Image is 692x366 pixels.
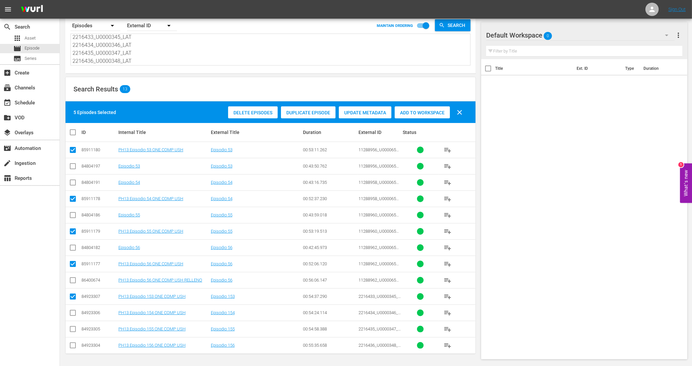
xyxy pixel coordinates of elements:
[444,211,452,219] span: playlist_add
[73,109,116,116] div: 5 Episodes Selected
[440,256,456,272] button: playlist_add
[444,162,452,170] span: playlist_add
[25,45,40,52] span: Episode
[678,162,684,167] div: 1
[440,142,456,158] button: playlist_add
[3,144,11,152] span: Automation
[358,164,400,174] span: 11288956_U0000656_LAT_v2
[211,343,235,348] a: Episodio 156
[211,180,232,185] a: Episodio 54
[3,114,11,122] span: VOD
[395,106,450,118] button: Add to Workspace
[444,276,452,284] span: playlist_add
[118,130,209,135] div: Internal Title
[303,245,356,250] div: 00:42:45.973
[377,24,413,28] p: MAINTAIN ORDERING
[81,180,116,185] div: 84804191
[81,130,116,135] div: ID
[440,158,456,174] button: playlist_add
[440,175,456,190] button: playlist_add
[435,19,471,31] button: Search
[25,35,36,42] span: Asset
[444,244,452,252] span: playlist_add
[211,130,301,135] div: External Title
[127,16,177,35] div: External ID
[118,164,140,169] a: Episodio 53
[358,326,401,336] span: 2216435_U0000347_LAT
[81,326,116,331] div: 84923305
[303,196,356,201] div: 00:52:37.230
[81,196,116,201] div: 85911178
[81,164,116,169] div: 84804197
[440,191,456,207] button: playlist_add
[4,5,12,13] span: menu
[118,212,140,217] a: Episodio 55
[13,34,21,42] span: Asset
[668,7,686,12] a: Sign Out
[211,245,232,250] a: Episodio 56
[3,129,11,137] span: Overlays
[358,294,401,304] span: 2216433_U0000345_LAT
[339,110,391,115] span: Update Metadata
[81,278,116,283] div: 86400674
[303,212,356,217] div: 00:43:59.018
[358,196,400,206] span: 11288958_U0000657_LAT_v2
[211,310,235,315] a: Episodio 154
[358,343,401,353] span: 2216436_U0000348_LAT
[211,212,232,217] a: Episodio 55
[211,326,235,331] a: Episodio 155
[303,147,356,152] div: 00:53:11.262
[211,164,232,169] a: Episodio 53
[339,106,391,118] button: Update Metadata
[118,278,202,283] a: PH13 Episodio 56 ONE COMP USH RELLENO
[211,278,232,283] a: Episodio 56
[13,55,21,62] span: Series
[444,341,452,349] span: playlist_add
[303,343,356,348] div: 00:55:35.658
[303,294,356,299] div: 00:54:37.290
[303,326,356,331] div: 00:54:58.388
[13,45,21,53] span: Episode
[25,55,37,62] span: Series
[211,261,232,266] a: Episodio 56
[118,180,140,185] a: Episodio 54
[358,229,400,239] span: 11288960_U0000658_LAT_v2
[303,164,356,169] div: 00:43:50.762
[118,245,140,250] a: Episodio 56
[440,305,456,321] button: playlist_add
[118,196,183,201] a: PH13 Episodio 54 ONE COMP USH
[3,23,11,31] span: Search
[452,104,468,120] button: clear
[72,35,470,65] textarea: 11288956_U0000656_LAT_v2 11288958_U0000657_LAT_v2 11288960_U0000658_LAT_v2 11288962_U0000659_LAT_...
[486,26,675,45] div: Default Workspace
[73,85,118,93] span: Search Results
[118,261,183,266] a: PH13 Episodio 56 ONE COMP USH
[118,147,183,152] a: PH13 Episodio 53 ONE COMP USH
[358,147,400,157] span: 11288956_U0000656_LAT_v2
[303,229,356,234] div: 00:53:19.513
[70,16,120,35] div: Episodes
[440,207,456,223] button: playlist_add
[81,261,116,266] div: 85911177
[211,196,232,201] a: Episodio 54
[444,309,452,317] span: playlist_add
[444,227,452,235] span: playlist_add
[81,310,116,315] div: 84923306
[573,59,621,78] th: Ext. ID
[211,147,232,152] a: Episodio 53
[440,240,456,256] button: playlist_add
[118,343,186,348] a: PH13 Episodio 156 ONE COMP USH
[211,294,235,299] a: Episodio 153
[444,146,452,154] span: playlist_add
[358,310,401,320] span: 2216434_U0000346_LAT
[118,229,183,234] a: PH13 Episodio 55 ONE COMP USH
[3,174,11,182] span: Reports
[444,325,452,333] span: playlist_add
[403,130,438,135] div: Status
[81,212,116,217] div: 84804186
[680,163,692,203] button: Open Feedback Widget
[358,212,400,222] span: 11288960_U0000658_LAT_v2
[81,147,116,152] div: 85911180
[444,293,452,301] span: playlist_add
[440,321,456,337] button: playlist_add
